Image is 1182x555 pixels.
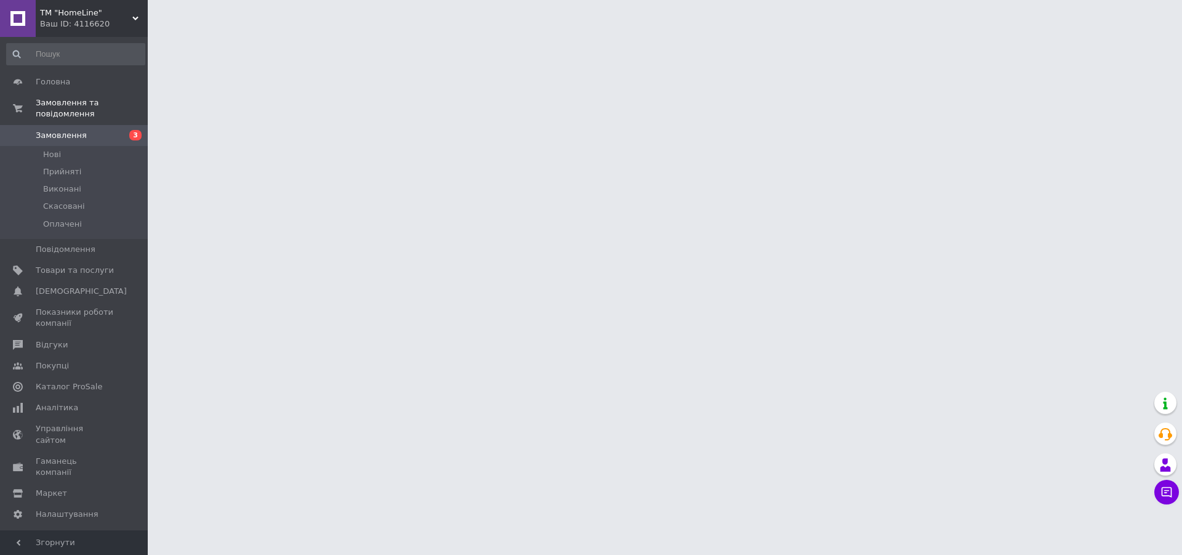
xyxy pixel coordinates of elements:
span: Управління сайтом [36,423,114,445]
span: Скасовані [43,201,85,212]
span: ТМ "HomeLine" [40,7,132,18]
button: Чат з покупцем [1154,480,1179,504]
span: Аналітика [36,402,78,413]
input: Пошук [6,43,145,65]
span: Оплачені [43,219,82,230]
span: Прийняті [43,166,81,177]
div: Ваш ID: 4116620 [40,18,148,30]
span: Повідомлення [36,244,95,255]
span: Замовлення та повідомлення [36,97,148,120]
span: [DEMOGRAPHIC_DATA] [36,286,127,297]
span: Покупці [36,360,69,371]
span: 3 [129,130,142,140]
span: Відгуки [36,339,68,350]
span: Налаштування [36,509,98,520]
span: Товари та послуги [36,265,114,276]
span: Каталог ProSale [36,381,102,392]
span: Показники роботи компанії [36,307,114,329]
span: Нові [43,149,61,160]
span: Виконані [43,184,81,195]
span: Маркет [36,488,67,499]
span: Замовлення [36,130,87,141]
span: Гаманець компанії [36,456,114,478]
span: Головна [36,76,70,87]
